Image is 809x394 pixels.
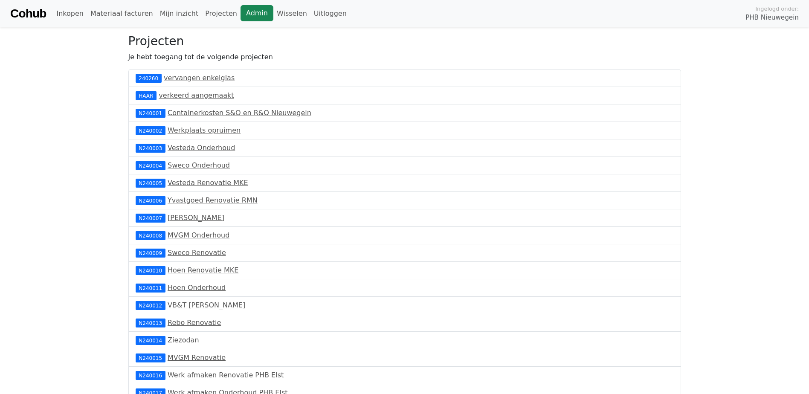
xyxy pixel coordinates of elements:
[136,214,165,222] div: N240007
[241,5,273,21] a: Admin
[168,161,230,169] a: Sweco Onderhoud
[136,109,165,117] div: N240001
[168,126,241,134] a: Werkplaats opruimen
[136,74,162,82] div: 240260
[273,5,310,22] a: Wisselen
[136,161,165,170] div: N240004
[10,3,46,24] a: Cohub
[168,353,226,362] a: MVGM Renovatie
[136,249,165,257] div: N240009
[755,5,799,13] span: Ingelogd onder:
[136,196,165,205] div: N240006
[136,144,165,152] div: N240003
[168,196,258,204] a: Yvastgoed Renovatie RMN
[157,5,202,22] a: Mijn inzicht
[87,5,157,22] a: Materiaal facturen
[136,336,165,345] div: N240014
[136,91,157,100] div: HAAR
[136,353,165,362] div: N240015
[168,231,229,239] a: MVGM Onderhoud
[136,284,165,292] div: N240011
[168,144,235,152] a: Vesteda Onderhoud
[745,13,799,23] span: PHB Nieuwegein
[168,371,284,379] a: Werk afmaken Renovatie PHB Elst
[53,5,87,22] a: Inkopen
[168,214,224,222] a: [PERSON_NAME]
[168,109,311,117] a: Containerkosten S&O en R&O Nieuwegein
[136,179,165,187] div: N240005
[168,284,226,292] a: Hoen Onderhoud
[164,74,235,82] a: vervangen enkelglas
[310,5,350,22] a: Uitloggen
[168,179,248,187] a: Vesteda Renovatie MKE
[202,5,241,22] a: Projecten
[136,319,165,327] div: N240013
[128,52,681,62] p: Je hebt toegang tot de volgende projecten
[168,249,226,257] a: Sweco Renovatie
[136,231,165,240] div: N240008
[136,371,165,380] div: N240016
[168,336,199,344] a: Ziezodan
[136,266,165,275] div: N240010
[168,301,245,309] a: VB&T [PERSON_NAME]
[136,301,165,310] div: N240012
[168,319,221,327] a: Rebo Renovatie
[168,266,238,274] a: Hoen Renovatie MKE
[159,91,234,99] a: verkeerd aangemaakt
[128,34,681,49] h3: Projecten
[136,126,165,135] div: N240002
